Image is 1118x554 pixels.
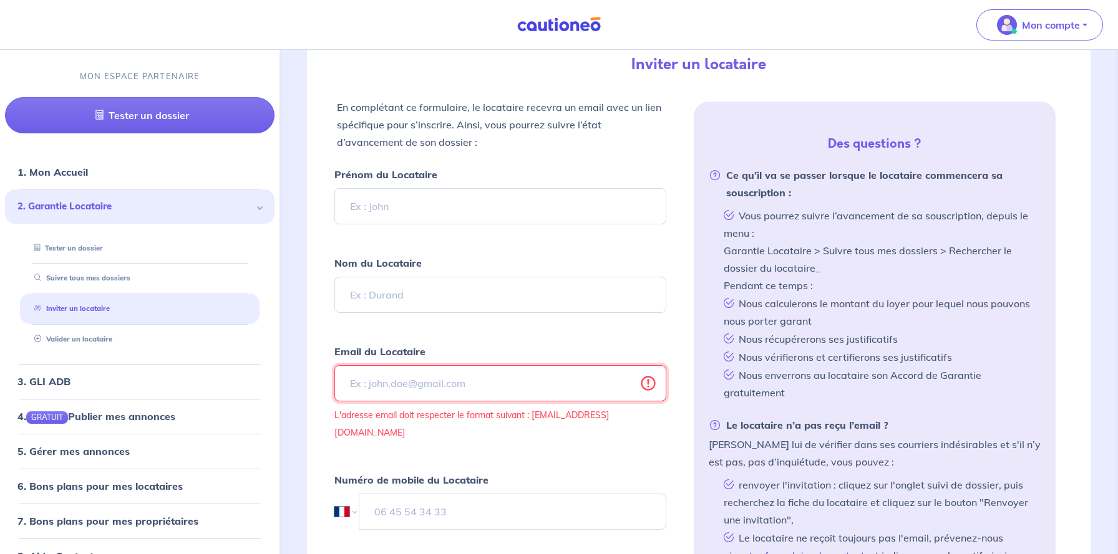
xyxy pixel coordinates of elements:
strong: Prénom du Locataire [334,168,437,181]
input: Ex : Durand [334,277,666,313]
div: Suivre tous mes dossiers [20,268,260,289]
p: L'adresse email doit respecter le format suivant : [EMAIL_ADDRESS][DOMAIN_NAME] [334,406,666,441]
h5: Des questions ? [699,136,1051,151]
li: Vous pourrez suivre l’avancement de sa souscription, depuis le menu : Garantie Locataire > Suivre... [719,206,1041,294]
div: 5. Gérer mes annonces [5,439,275,464]
strong: Ce qu’il va se passer lorsque le locataire commencera sa souscription : [709,166,1041,201]
div: Valider un locataire [20,329,260,350]
strong: Numéro de mobile du Locataire [334,474,489,486]
span: 2. Garantie Locataire [17,199,253,214]
a: Inviter un locataire [29,304,110,313]
strong: Le locataire n’a pas reçu l’email ? [709,416,888,434]
li: renvoyer l'invitation : cliquez sur l'onglet suivi de dossier, puis recherchez la fiche du locata... [719,475,1041,528]
li: Nous récupérerons ses justificatifs [719,330,1041,348]
a: 6. Bons plans pour mes locataires [17,480,183,492]
p: Mon compte [1022,17,1080,32]
div: 4.GRATUITPublier mes annonces [5,404,275,429]
p: MON ESPACE PARTENAIRE [80,70,200,82]
a: 7. Bons plans pour mes propriétaires [17,515,198,527]
strong: Nom du Locataire [334,257,422,269]
button: illu_account_valid_menu.svgMon compte [976,9,1103,41]
a: Suivre tous mes dossiers [29,274,130,282]
a: 4.GRATUITPublier mes annonces [17,410,175,423]
div: 6. Bons plans pour mes locataires [5,474,275,499]
img: illu_account_valid_menu.svg [997,15,1017,35]
a: Tester un dossier [29,244,103,252]
div: 3. GLI ADB [5,369,275,394]
strong: Email du Locataire [334,345,425,358]
a: 3. GLI ADB [17,375,70,388]
input: Ex : john.doe@gmail.com [334,365,666,401]
h4: Inviter un locataire [514,55,883,74]
div: 7. Bons plans pour mes propriétaires [5,509,275,533]
p: En complétant ce formulaire, le locataire recevra un email avec un lien spécifique pour s’inscrir... [337,98,664,151]
a: Valider un locataire [29,335,112,343]
div: 1. Mon Accueil [5,160,275,184]
div: Tester un dossier [20,238,260,259]
li: Nous calculerons le montant du loyer pour lequel nous pouvons nous porter garant [719,294,1041,330]
a: 1. Mon Accueil [17,166,88,178]
li: Nous enverrons au locataire son Accord de Garantie gratuitement [719,366,1041,401]
a: Tester un dossier [5,97,275,133]
div: Inviter un locataire [20,298,260,319]
li: Nous vérifierons et certifierons ses justificatifs [719,348,1041,366]
div: 2. Garantie Locataire [5,189,275,224]
input: Ex : John [334,188,666,224]
a: 5. Gérer mes annonces [17,445,130,457]
img: Cautioneo [512,17,606,32]
input: 06 45 54 34 33 [359,494,666,530]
